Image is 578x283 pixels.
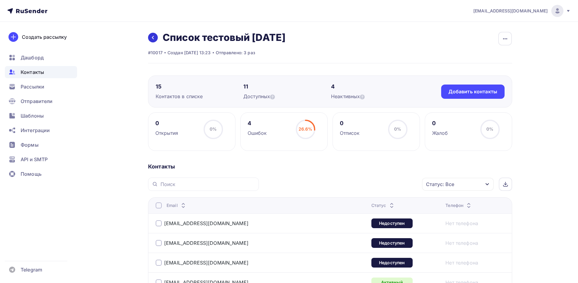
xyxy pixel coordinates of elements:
[340,129,360,137] div: Отписок
[371,202,395,208] div: Статус
[148,163,512,170] div: Контакты
[422,178,494,191] button: Статус: Все
[445,239,478,247] a: Нет телефона
[21,127,50,134] span: Интеграции
[5,66,77,78] a: Контакты
[156,93,243,100] div: Контактов в списке
[5,110,77,122] a: Шаблоны
[299,126,313,132] span: 26.6%
[248,120,267,127] div: 4
[167,50,211,56] div: Создан [DATE] 13:23
[5,95,77,107] a: Отправители
[445,259,478,266] a: Нет телефона
[21,98,53,105] span: Отправители
[248,129,267,137] div: Ошибок
[340,120,360,127] div: 0
[371,238,413,248] div: Недоступен
[164,240,248,246] a: [EMAIL_ADDRESS][DOMAIN_NAME]
[148,50,163,56] div: #10017
[445,202,472,208] div: Телефон
[445,220,478,227] a: Нет телефона
[21,54,44,61] span: Дашборд
[426,181,454,188] div: Статус: Все
[22,33,67,41] div: Создать рассылку
[216,50,255,56] div: Отправлено: 3 раз
[432,120,448,127] div: 0
[486,126,493,132] span: 0%
[210,126,217,132] span: 0%
[448,88,497,95] div: Добавить контакты
[5,81,77,93] a: Рассылки
[21,83,44,90] span: Рассылки
[156,83,243,90] div: 15
[21,112,44,119] span: Шаблоны
[371,258,413,268] div: Недоступен
[5,139,77,151] a: Формы
[164,260,248,266] a: [EMAIL_ADDRESS][DOMAIN_NAME]
[432,129,448,137] div: Жалоб
[473,5,571,17] a: [EMAIL_ADDRESS][DOMAIN_NAME]
[243,83,331,90] div: 11
[164,220,248,226] a: [EMAIL_ADDRESS][DOMAIN_NAME]
[371,218,413,228] div: Недоступен
[155,120,178,127] div: 0
[167,202,187,208] div: Email
[243,93,331,100] div: Доступных
[155,129,178,137] div: Открытия
[161,181,255,188] input: Поиск
[331,83,419,90] div: 4
[21,156,48,163] span: API и SMTP
[331,93,419,100] div: Неактивных
[21,170,42,178] span: Помощь
[5,52,77,64] a: Дашборд
[21,68,44,76] span: Контакты
[21,141,39,148] span: Формы
[473,8,548,14] span: [EMAIL_ADDRESS][DOMAIN_NAME]
[163,32,286,44] h2: Список тестовый [DATE]
[394,126,401,132] span: 0%
[21,266,42,273] span: Telegram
